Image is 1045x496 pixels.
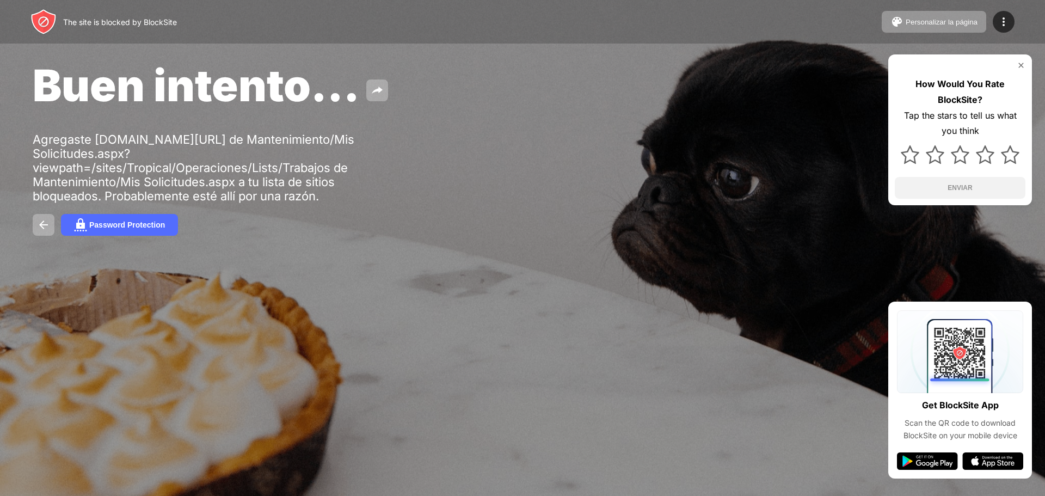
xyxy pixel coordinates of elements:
[997,15,1010,28] img: menu-icon.svg
[63,17,177,27] div: The site is blocked by BlockSite
[895,177,1025,199] button: ENVIAR
[926,145,944,164] img: star.svg
[895,76,1025,108] div: How Would You Rate BlockSite?
[30,9,57,35] img: header-logo.svg
[61,214,178,236] button: Password Protection
[74,218,87,231] img: password.svg
[33,132,369,203] div: Agregaste [DOMAIN_NAME][URL] de Mantenimiento/Mis Solicitudes.aspx?viewpath=/sites/Tropical/Opera...
[922,397,999,413] div: Get BlockSite App
[890,15,903,28] img: pallet.svg
[882,11,986,33] button: Personalizar la página
[33,59,360,112] span: Buen intento...
[901,145,919,164] img: star.svg
[976,145,994,164] img: star.svg
[897,452,958,470] img: google-play.svg
[962,452,1023,470] img: app-store.svg
[371,84,384,97] img: share.svg
[897,417,1023,442] div: Scan the QR code to download BlockSite on your mobile device
[89,221,165,229] div: Password Protection
[37,218,50,231] img: back.svg
[897,310,1023,393] img: qrcode.svg
[906,18,978,26] div: Personalizar la página
[1017,61,1025,70] img: rate-us-close.svg
[895,108,1025,139] div: Tap the stars to tell us what you think
[951,145,969,164] img: star.svg
[1001,145,1019,164] img: star.svg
